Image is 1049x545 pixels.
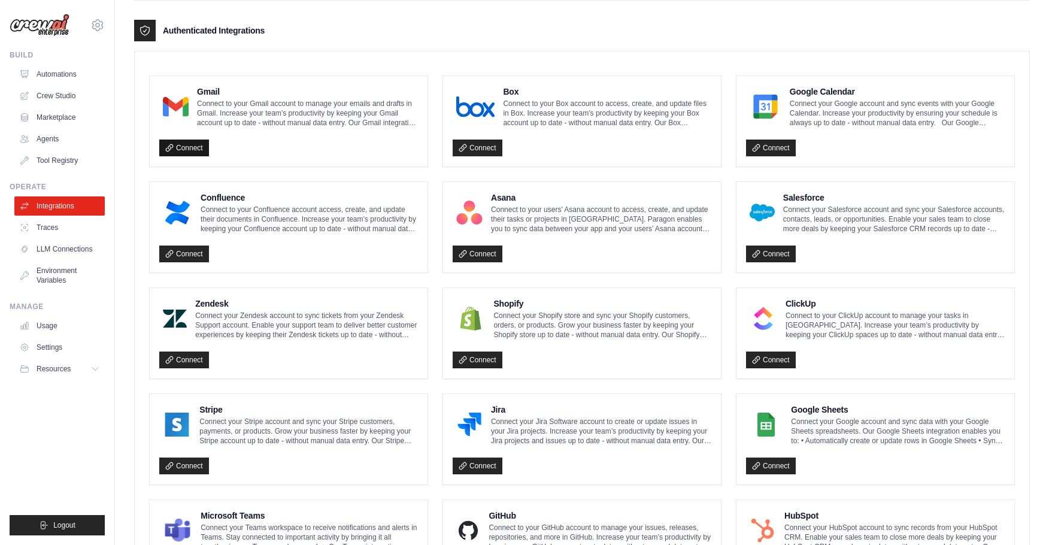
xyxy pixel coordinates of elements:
a: LLM Connections [14,240,105,259]
h4: HubSpot [784,510,1005,522]
h4: Salesforce [783,192,1005,204]
p: Connect to your ClickUp account to manage your tasks in [GEOGRAPHIC_DATA]. Increase your team’s p... [786,311,1005,340]
a: Connect [159,140,209,156]
img: Shopify Logo [456,307,485,331]
p: Connect your Google account and sync events with your Google Calendar. Increase your productivity... [790,99,1005,128]
img: Logo [10,14,69,37]
p: Connect to your Gmail account to manage your emails and drafts in Gmail. Increase your team’s pro... [197,99,418,128]
button: Logout [10,515,105,535]
a: Integrations [14,196,105,216]
p: Connect your Shopify store and sync your Shopify customers, orders, or products. Grow your busine... [493,311,711,340]
div: Manage [10,302,105,311]
div: Build [10,50,105,60]
img: Zendesk Logo [163,307,187,331]
a: Connect [746,246,796,262]
a: Tool Registry [14,151,105,170]
img: HubSpot Logo [750,519,776,543]
img: ClickUp Logo [750,307,777,331]
a: Connect [159,352,209,368]
p: Connect to your Confluence account access, create, and update their documents in Confluence. Incr... [201,205,418,234]
h4: Microsoft Teams [201,510,418,522]
a: Agents [14,129,105,149]
div: Operate [10,182,105,192]
a: Environment Variables [14,261,105,290]
img: Jira Logo [456,413,483,437]
h4: Shopify [493,298,711,310]
h4: Asana [491,192,711,204]
h4: Gmail [197,86,418,98]
span: Logout [53,520,75,530]
img: GitHub Logo [456,519,480,543]
a: Connect [453,246,502,262]
a: Connect [453,352,502,368]
p: Connect your Jira Software account to create or update issues in your Jira projects. Increase you... [491,417,711,446]
h3: Authenticated Integrations [163,25,265,37]
button: Resources [14,359,105,379]
img: Salesforce Logo [750,201,775,225]
p: Connect to your users’ Asana account to access, create, and update their tasks or projects in [GE... [491,205,711,234]
a: Connect [746,352,796,368]
img: Microsoft Teams Logo [163,519,192,543]
a: Traces [14,218,105,237]
p: Connect your Stripe account and sync your Stripe customers, payments, or products. Grow your busi... [199,417,418,446]
img: Stripe Logo [163,413,191,437]
a: Connect [746,458,796,474]
img: Google Sheets Logo [750,413,783,437]
span: Resources [37,364,71,374]
a: Connect [453,458,502,474]
img: Confluence Logo [163,201,192,225]
a: Marketplace [14,108,105,127]
p: Connect to your Box account to access, create, and update files in Box. Increase your team’s prod... [503,99,711,128]
a: Settings [14,338,105,357]
h4: Jira [491,404,711,416]
h4: ClickUp [786,298,1005,310]
img: Asana Logo [456,201,483,225]
h4: Zendesk [195,298,418,310]
a: Automations [14,65,105,84]
img: Google Calendar Logo [750,95,781,119]
p: Connect your Zendesk account to sync tickets from your Zendesk Support account. Enable your suppo... [195,311,418,340]
a: Connect [159,246,209,262]
img: Box Logo [456,95,495,119]
p: Connect your Salesforce account and sync your Salesforce accounts, contacts, leads, or opportunit... [783,205,1005,234]
h4: Google Sheets [791,404,1005,416]
a: Crew Studio [14,86,105,105]
p: Connect your Google account and sync data with your Google Sheets spreadsheets. Our Google Sheets... [791,417,1005,446]
a: Usage [14,316,105,335]
a: Connect [746,140,796,156]
h4: Stripe [199,404,418,416]
h4: Confluence [201,192,418,204]
img: Gmail Logo [163,95,189,119]
a: Connect [453,140,502,156]
h4: Box [503,86,711,98]
a: Connect [159,458,209,474]
h4: GitHub [489,510,711,522]
h4: Google Calendar [790,86,1005,98]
